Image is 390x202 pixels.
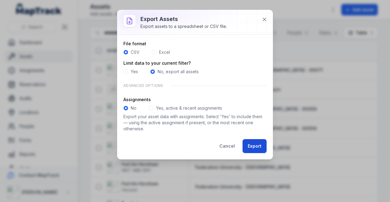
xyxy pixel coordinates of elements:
[131,69,138,75] label: Yes
[131,49,140,55] label: CSV
[214,139,240,153] button: Cancel
[158,69,199,75] label: No, export all assets
[140,23,227,29] div: Export assets to a spreadsheet or CSV file.
[123,41,146,47] label: File format
[123,80,267,92] div: Advanced Options
[140,15,227,23] h3: Export assets
[159,49,170,55] label: Excel
[243,139,267,153] button: Export
[123,60,191,66] label: Limit data to your current filter?
[123,97,151,103] label: Assignments
[131,105,136,111] label: No
[123,114,267,132] p: Export your asset data with assignments. Select 'Yes' to include them — using the active assignme...
[156,105,222,111] label: Yes, active & recent assignments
